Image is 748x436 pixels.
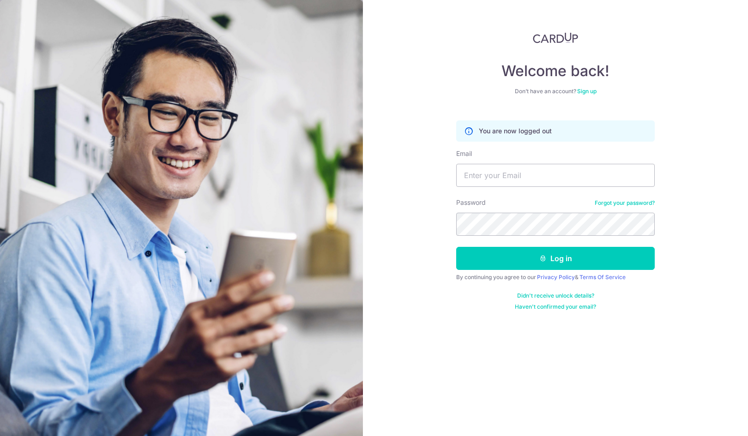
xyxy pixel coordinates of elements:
[479,126,552,136] p: You are now logged out
[533,32,578,43] img: CardUp Logo
[577,88,597,95] a: Sign up
[456,149,472,158] label: Email
[456,198,486,207] label: Password
[537,274,575,281] a: Privacy Policy
[456,274,655,281] div: By continuing you agree to our &
[579,274,626,281] a: Terms Of Service
[595,199,655,207] a: Forgot your password?
[517,292,594,299] a: Didn't receive unlock details?
[456,88,655,95] div: Don’t have an account?
[456,62,655,80] h4: Welcome back!
[456,164,655,187] input: Enter your Email
[456,247,655,270] button: Log in
[515,303,596,311] a: Haven't confirmed your email?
